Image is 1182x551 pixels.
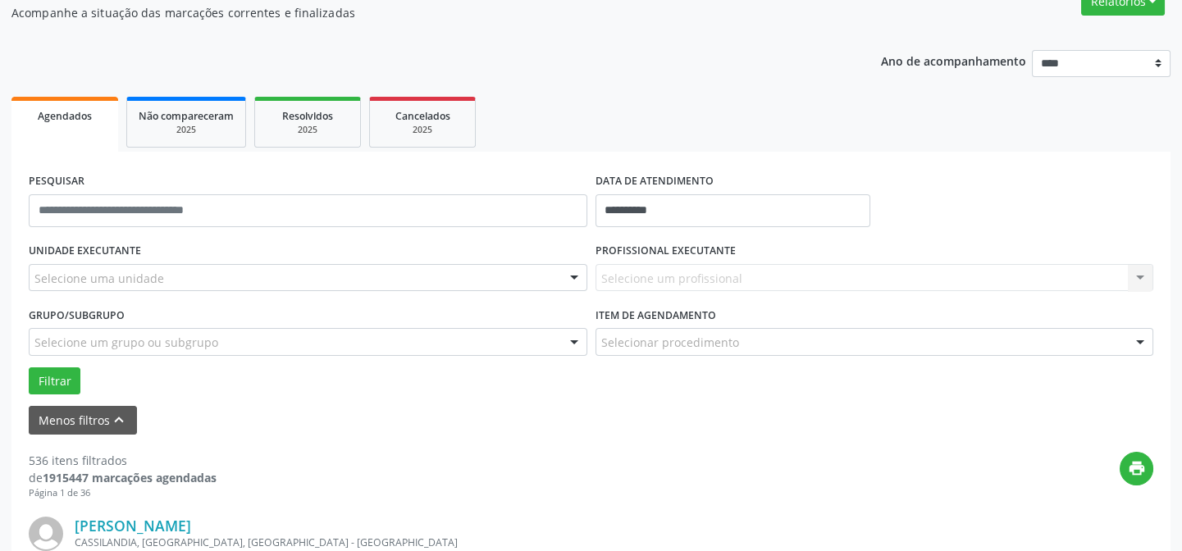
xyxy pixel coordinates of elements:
i: keyboard_arrow_up [110,411,128,429]
span: Resolvidos [282,109,333,123]
span: Selecionar procedimento [601,334,739,351]
strong: 1915447 marcações agendadas [43,470,217,485]
label: Grupo/Subgrupo [29,303,125,328]
a: [PERSON_NAME] [75,517,191,535]
label: PESQUISAR [29,169,84,194]
span: Não compareceram [139,109,234,123]
div: 2025 [267,124,349,136]
button: Filtrar [29,367,80,395]
label: PROFISSIONAL EXECUTANTE [596,239,736,264]
div: de [29,469,217,486]
span: Selecione um grupo ou subgrupo [34,334,218,351]
div: 536 itens filtrados [29,452,217,469]
span: Selecione uma unidade [34,270,164,287]
i: print [1128,459,1146,477]
div: 2025 [381,124,463,136]
button: Menos filtroskeyboard_arrow_up [29,406,137,435]
label: UNIDADE EXECUTANTE [29,239,141,264]
label: DATA DE ATENDIMENTO [596,169,714,194]
span: Cancelados [395,109,450,123]
div: CASSILANDIA, [GEOGRAPHIC_DATA], [GEOGRAPHIC_DATA] - [GEOGRAPHIC_DATA] [75,535,907,549]
label: Item de agendamento [596,303,716,328]
button: print [1120,452,1153,485]
p: Ano de acompanhamento [881,50,1026,71]
div: Página 1 de 36 [29,486,217,500]
span: Agendados [38,109,92,123]
div: 2025 [139,124,234,136]
p: Acompanhe a situação das marcações correntes e finalizadas [11,4,823,21]
img: img [29,517,63,551]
